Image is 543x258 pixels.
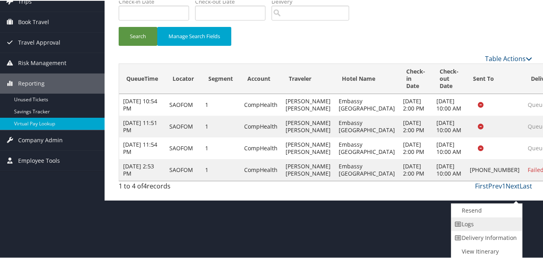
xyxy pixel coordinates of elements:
a: 1 [502,181,506,190]
th: Segment: activate to sort column ascending [201,63,240,93]
td: SAOFOM [165,137,201,158]
td: [DATE] 10:00 AM [432,93,466,115]
a: Table Actions [485,53,532,62]
td: CompHealth [240,137,282,158]
td: [PERSON_NAME] [PERSON_NAME] [282,158,335,180]
button: Manage Search Fields [157,26,231,45]
td: [PERSON_NAME] [PERSON_NAME] [282,115,335,137]
td: 1 [201,158,240,180]
td: SAOFOM [165,115,201,137]
span: Employee Tools [18,150,60,170]
th: QueueTime: activate to sort column ascending [119,63,165,93]
td: [PERSON_NAME] [PERSON_NAME] [282,137,335,158]
a: Last [520,181,532,190]
td: [DATE] 11:54 PM [119,137,165,158]
div: 1 to 4 of records [119,180,213,194]
a: Prev [488,181,502,190]
td: Embassy [GEOGRAPHIC_DATA] [335,93,399,115]
td: 1 [201,137,240,158]
a: Delivery Information [451,230,520,244]
td: 1 [201,93,240,115]
a: Resend [451,203,520,217]
td: CompHealth [240,93,282,115]
a: Logs [451,217,520,230]
td: [PERSON_NAME] [PERSON_NAME] [282,93,335,115]
td: [DATE] 2:53 PM [119,158,165,180]
td: [DATE] 11:51 PM [119,115,165,137]
th: Check-out Date: activate to sort column ascending [432,63,466,93]
a: Next [506,181,520,190]
span: 4 [143,181,147,190]
button: Search [119,26,157,45]
td: SAOFOM [165,93,201,115]
td: [DATE] 2:00 PM [399,137,432,158]
td: [DATE] 10:00 AM [432,115,466,137]
span: Company Admin [18,129,63,149]
td: [DATE] 2:00 PM [399,93,432,115]
td: 1 [201,115,240,137]
td: CompHealth [240,115,282,137]
td: [PHONE_NUMBER] [466,158,524,180]
th: Account: activate to sort column ascending [240,63,282,93]
th: Sent To: activate to sort column ascending [466,63,524,93]
span: Risk Management [18,52,66,72]
td: CompHealth [240,158,282,180]
span: Reporting [18,73,45,93]
td: [DATE] 10:00 AM [432,158,466,180]
td: Embassy [GEOGRAPHIC_DATA] [335,158,399,180]
th: Check-in Date: activate to sort column ascending [399,63,432,93]
td: Embassy [GEOGRAPHIC_DATA] [335,115,399,137]
span: Travel Approval [18,32,60,52]
th: Traveler: activate to sort column ascending [282,63,335,93]
td: [DATE] 10:00 AM [432,137,466,158]
a: First [475,181,488,190]
td: [DATE] 2:00 PM [399,115,432,137]
th: Hotel Name: activate to sort column ascending [335,63,399,93]
td: SAOFOM [165,158,201,180]
td: [DATE] 10:54 PM [119,93,165,115]
th: Locator: activate to sort column ascending [165,63,201,93]
span: Book Travel [18,11,49,31]
a: View Itinerary [451,244,520,258]
td: [DATE] 2:00 PM [399,158,432,180]
td: Embassy [GEOGRAPHIC_DATA] [335,137,399,158]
